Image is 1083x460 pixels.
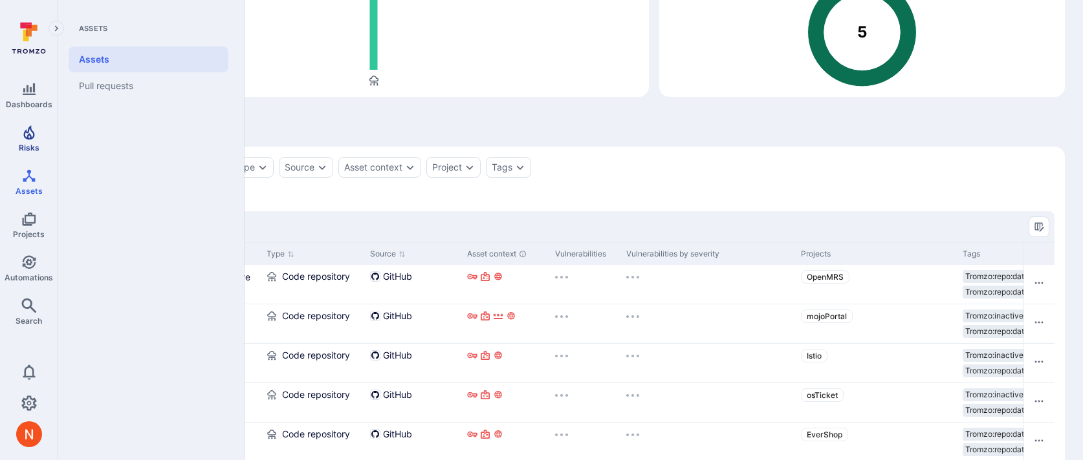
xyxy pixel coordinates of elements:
[965,429,1049,439] span: Tromzo:repo:data:cre …
[370,249,406,259] button: Sort by Source
[801,428,848,441] a: EverShop
[1023,383,1055,422] div: Cell for
[965,405,1049,415] span: Tromzo:repo:data:cre …
[555,315,568,318] img: Loading...
[1023,304,1055,343] div: Cell for
[621,383,796,422] div: Cell for Vulnerabilities by severity
[465,162,475,172] button: Expand dropdown
[16,421,42,447] div: Neeren Patki
[963,404,1062,417] div: Tromzo:repo:data:credential (BETA)
[261,344,365,382] div: Cell for Type
[365,265,462,304] div: Cell for Source
[555,394,568,397] img: Loading...
[16,421,42,447] img: ACg8ocIprwjrgDQnDsNSk9Ghn5p5-B8DpAKWoJ5Gi9syOE4K59tr4Q=s96-c
[462,304,550,343] div: Cell for Asset context
[261,265,365,304] div: Cell for Type
[801,309,853,323] a: mojoPortal
[282,349,350,362] span: Code repository
[621,344,796,382] div: Cell for Vulnerabilities by severity
[5,273,53,282] span: Automations
[621,304,796,343] div: Cell for Vulnerabilities by severity
[963,286,1058,298] div: Tromzo:repo:data:pii (BETA)
[13,229,45,239] span: Projects
[16,316,42,326] span: Search
[344,162,402,172] button: Asset context
[257,162,268,172] button: Expand dropdown
[49,21,64,36] button: Expand navigation menu
[69,23,228,34] span: Assets
[550,383,621,422] div: Cell for Vulnerabilities
[550,344,621,382] div: Cell for Vulnerabilities
[965,366,1049,376] span: Tromzo:repo:data:cre …
[621,265,796,304] div: Cell for Vulnerabilities by severity
[19,143,39,152] span: Risks
[807,311,847,321] span: mojoPortal
[796,383,957,422] div: Cell for Projects
[261,304,365,343] div: Cell for Type
[857,23,867,42] text: 5
[1023,265,1055,304] div: Cell for
[1023,344,1055,382] div: Cell for
[963,325,1062,338] div: Tromzo:repo:data:credential (BETA)
[555,434,568,436] img: Loading...
[267,249,294,259] button: Sort by Type
[801,349,827,362] a: Istio
[807,390,838,400] span: osTicket
[383,270,412,283] span: GitHub
[1029,273,1049,293] button: Row actions menu
[282,270,350,283] span: Code repository
[807,351,822,361] span: Istio
[963,364,1062,377] div: Tromzo:repo:data:credential (BETA)
[965,287,1045,297] span: Tromzo:repo:data:pii …
[807,272,844,282] span: OpenMRS
[462,344,550,382] div: Cell for Asset context
[317,162,327,172] button: Expand dropdown
[69,72,228,99] a: Pull requests
[383,388,412,401] span: GitHub
[492,162,512,172] div: Tags
[626,355,639,357] img: Loading...
[6,99,52,109] span: Dashboards
[383,309,412,322] span: GitHub
[555,248,616,260] div: Vulnerabilities
[1029,430,1049,451] button: Row actions menu
[515,162,525,172] button: Expand dropdown
[965,271,1049,282] span: Tromzo:repo:data:cre …
[1029,391,1049,412] button: Row actions menu
[365,344,462,382] div: Cell for Source
[626,434,639,436] img: Loading...
[285,162,314,172] button: Source
[1029,312,1049,333] button: Row actions menu
[626,276,639,278] img: Loading...
[965,390,1023,400] span: Tromzo:inactive
[365,383,462,422] div: Cell for Source
[383,428,412,441] span: GitHub
[626,394,639,397] img: Loading...
[965,350,1023,361] span: Tromzo:inactive
[282,428,350,441] span: Code repository
[796,265,957,304] div: Cell for Projects
[1029,216,1049,237] button: Manage columns
[550,265,621,304] div: Cell for Vulnerabilities
[462,383,550,422] div: Cell for Asset context
[16,186,43,196] span: Assets
[383,349,412,362] span: GitHub
[282,388,350,401] span: Code repository
[76,112,1065,136] div: assets tabs
[462,265,550,304] div: Cell for Asset context
[965,311,1023,321] span: Tromzo:inactive
[519,250,527,258] div: Automatically discovered context associated with the asset
[801,248,952,260] div: Projects
[432,162,462,172] button: Project
[796,304,957,343] div: Cell for Projects
[555,276,568,278] img: Loading...
[963,428,1062,441] div: Tromzo:repo:data:credential (BETA)
[626,315,639,318] img: Loading...
[69,47,228,72] a: Assets
[963,443,1058,456] div: Tromzo:repo:data:pii (BETA)
[963,270,1062,283] div: Tromzo:repo:data:credential (BETA)
[801,388,844,402] a: osTicket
